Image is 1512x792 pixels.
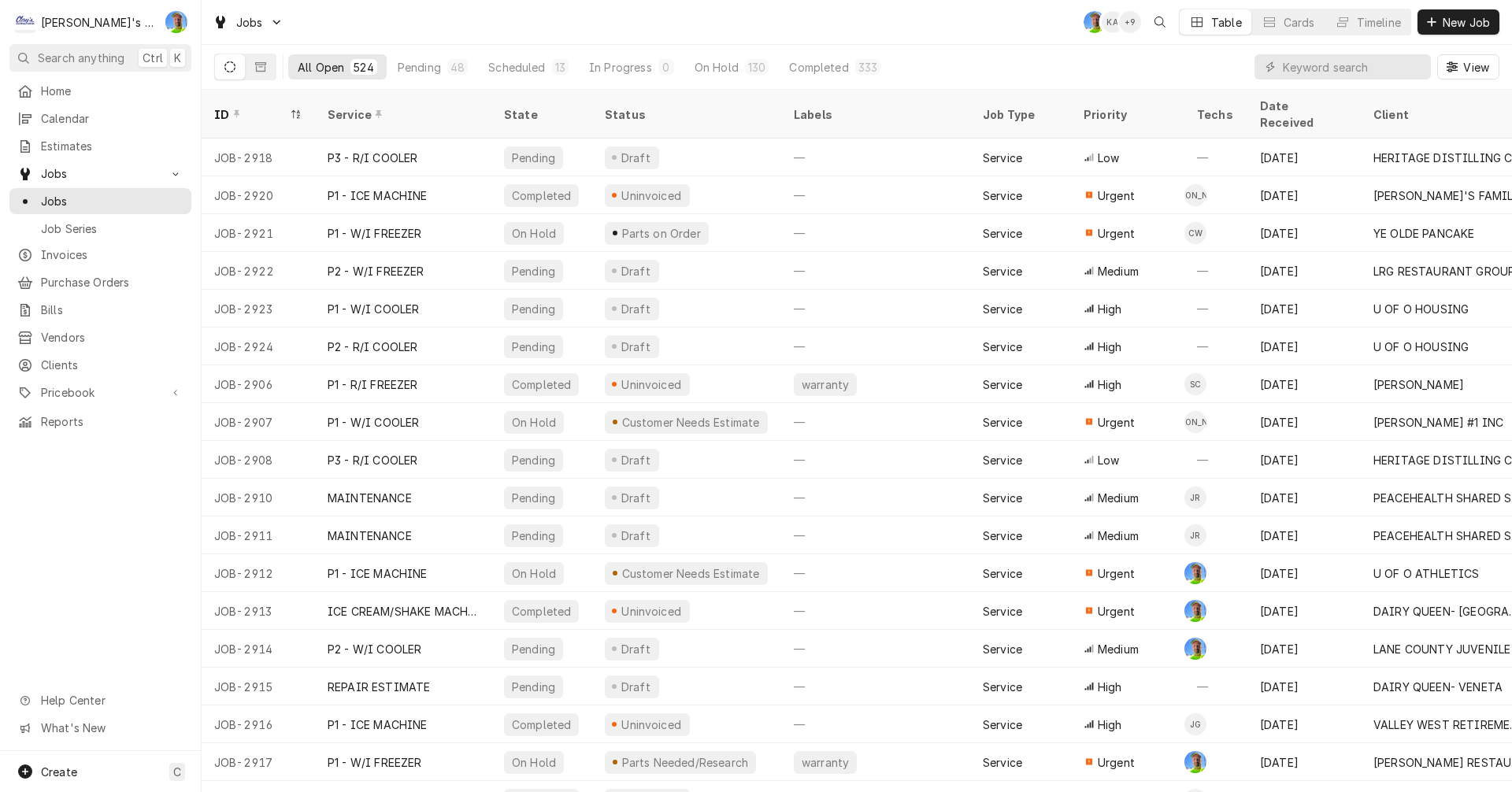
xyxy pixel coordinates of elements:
div: [DATE] [1247,290,1361,328]
div: GA [1184,751,1206,773]
div: + 9 [1119,11,1141,33]
div: Jeff Rue's Avatar [1184,524,1206,546]
input: Keyword search [1283,54,1423,80]
div: — [1184,290,1247,328]
div: JOB-2917 [202,743,315,781]
div: JOB-2912 [202,554,315,592]
span: Jobs [41,193,183,209]
div: JOB-2911 [202,516,315,554]
div: U OF O HOUSING [1373,301,1469,317]
div: — [781,592,970,630]
span: Purchase Orders [41,274,183,291]
div: 48 [450,59,465,76]
div: Pending [510,301,557,317]
div: Customer Needs Estimate [620,414,761,431]
span: High [1098,376,1122,393]
div: Completed [789,59,848,76]
div: P1 - ICE MACHINE [328,565,428,582]
div: MAINTENANCE [328,527,412,544]
div: State [504,106,580,123]
div: JOB-2914 [202,630,315,668]
div: Uninvoiced [620,187,684,204]
div: ICE CREAM/SHAKE MACHINE REPAIR [328,603,479,620]
span: Help Center [41,692,182,709]
span: Medium [1098,263,1139,279]
span: Jobs [41,165,160,182]
div: Greg Austin's Avatar [165,11,187,33]
div: — [1184,252,1247,290]
span: C [173,764,181,780]
div: Draft [619,527,653,544]
div: Service [983,376,1022,393]
div: Draft [619,679,653,695]
div: Johnny Guerra's Avatar [1184,713,1206,735]
div: Date Received [1260,98,1345,131]
span: Urgent [1098,225,1135,242]
div: JOB-2908 [202,441,315,479]
div: Pending [510,490,557,506]
div: — [781,479,970,516]
div: Pending [510,263,557,279]
div: — [781,403,970,441]
div: 13 [555,59,565,76]
div: Pending [510,641,557,657]
a: Job Series [9,216,191,242]
div: JG [1184,713,1206,735]
div: JOB-2924 [202,328,315,365]
div: [DATE] [1247,441,1361,479]
span: High [1098,339,1122,355]
button: Open search [1147,9,1173,35]
div: — [781,516,970,554]
span: Medium [1098,527,1139,544]
div: Job Type [983,106,1058,123]
a: Jobs [9,188,191,214]
div: [PERSON_NAME] [1184,411,1206,433]
div: Pending [510,150,557,166]
span: Urgent [1098,565,1135,582]
div: KA [1102,11,1124,33]
span: Job Series [41,220,183,237]
div: In Progress [589,59,652,76]
div: Cameron Ward's Avatar [1184,222,1206,244]
span: What's New [41,720,182,736]
div: Draft [619,490,653,506]
div: Greg Austin's Avatar [1184,638,1206,660]
span: Medium [1098,641,1139,657]
span: Medium [1098,490,1139,506]
div: All Open [298,59,344,76]
div: JOB-2916 [202,705,315,743]
div: [DATE] [1247,705,1361,743]
div: Service [328,106,476,123]
div: Pending [510,452,557,468]
div: Status [605,106,765,123]
div: P1 - R/I FREEZER [328,376,418,393]
div: warranty [800,754,850,771]
div: JOB-2920 [202,176,315,214]
div: P2 - R/I COOLER [328,339,417,355]
div: P3 - R/I COOLER [328,150,417,166]
div: Justin Achter's Avatar [1184,184,1206,206]
span: Search anything [38,50,124,66]
div: [DATE] [1247,403,1361,441]
div: Service [983,150,1022,166]
span: Pricebook [41,384,160,401]
div: Service [983,565,1022,582]
div: Pending [510,527,557,544]
a: Vendors [9,324,191,350]
div: 524 [354,59,373,76]
div: Service [983,225,1022,242]
div: Greg Austin's Avatar [1184,751,1206,773]
div: 0 [661,59,671,76]
div: — [1184,668,1247,705]
div: Jeff Rue's Avatar [1184,487,1206,509]
div: Pending [510,339,557,355]
div: MAINTENANCE [328,490,412,506]
div: Korey Austin's Avatar [1102,11,1124,33]
div: — [781,328,970,365]
div: P2 - W/I FREEZER [328,263,424,279]
a: Home [9,78,191,104]
a: Go to Pricebook [9,379,191,405]
span: High [1098,716,1122,733]
div: [DATE] [1247,365,1361,403]
div: — [781,554,970,592]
